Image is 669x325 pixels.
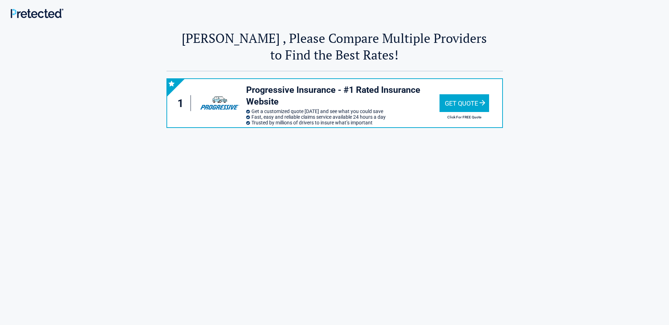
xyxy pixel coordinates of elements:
img: progressive's logo [197,92,242,114]
h2: [PERSON_NAME] , Please Compare Multiple Providers to Find the Best Rates! [166,30,503,63]
li: Trusted by millions of drivers to insure what’s important [246,120,440,125]
img: Main Logo [11,9,63,18]
h3: Progressive Insurance - #1 Rated Insurance Website [246,84,440,107]
div: 1 [174,95,191,111]
h2: Click For FREE Quote [440,115,489,119]
div: Get Quote [440,94,489,112]
li: Get a customized quote [DATE] and see what you could save [246,108,440,114]
li: Fast, easy and reliable claims service available 24 hours a day [246,114,440,120]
